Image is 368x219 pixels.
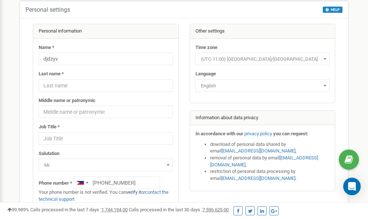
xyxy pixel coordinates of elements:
[39,189,173,203] p: Your phone number is not verified. You can or
[39,180,72,187] label: Phone number *
[273,131,308,136] strong: you can request:
[195,131,243,136] strong: In accordance with our
[195,71,216,78] label: Language
[343,178,361,195] div: Open Intercom Messenger
[190,111,335,125] div: Information about data privacy
[195,44,217,51] label: Time zone
[101,207,128,212] u: 1 744 194,00
[39,106,173,118] input: Middle name or patronymic
[39,132,173,145] input: Job Title
[39,124,60,131] label: Job Title *
[210,155,318,167] a: [EMAIL_ADDRESS][DOMAIN_NAME]
[39,53,173,65] input: Name
[39,189,168,202] a: contact the technical support
[244,131,272,136] a: privacy policy
[39,79,173,92] input: Last name
[210,168,330,182] li: restriction of personal data processing by email .
[210,155,330,168] li: removal of personal data by email ,
[74,177,90,189] div: Telephone country code
[198,54,327,64] span: (UTC-11:00) Pacific/Midway
[73,177,160,189] input: +1-800-555-55-55
[126,189,141,195] a: verify it
[323,7,342,13] button: HELP
[195,79,330,92] span: English
[202,207,229,212] u: 7 596 625,00
[39,97,96,104] label: Middle name or patronymic
[210,141,330,155] li: download of personal data shared by email ,
[39,150,59,157] label: Salutation
[198,81,327,91] span: English
[195,53,330,65] span: (UTC-11:00) Pacific/Midway
[39,71,64,78] label: Last name *
[33,24,178,39] div: Personal information
[190,24,335,39] div: Other settings
[30,207,128,212] span: Calls processed in the last 7 days :
[7,207,29,212] span: 99,989%
[221,175,295,181] a: [EMAIL_ADDRESS][DOMAIN_NAME]
[129,207,229,212] span: Calls processed in the last 30 days :
[39,44,54,51] label: Name *
[41,160,170,170] span: Mr.
[221,148,295,154] a: [EMAIL_ADDRESS][DOMAIN_NAME]
[39,159,173,171] span: Mr.
[26,7,70,13] h5: Personal settings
